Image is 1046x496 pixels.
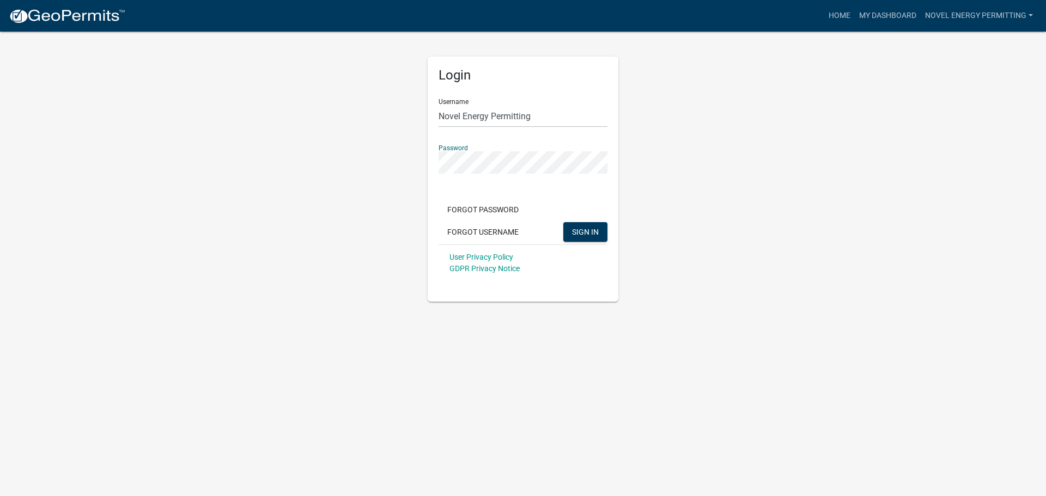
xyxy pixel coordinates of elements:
button: SIGN IN [563,222,607,242]
a: My Dashboard [855,5,921,26]
span: SIGN IN [572,227,599,236]
a: Home [824,5,855,26]
button: Forgot Password [439,200,527,219]
button: Forgot Username [439,222,527,242]
a: User Privacy Policy [449,253,513,261]
a: Novel Energy Permitting [921,5,1037,26]
h5: Login [439,68,607,83]
a: GDPR Privacy Notice [449,264,520,273]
